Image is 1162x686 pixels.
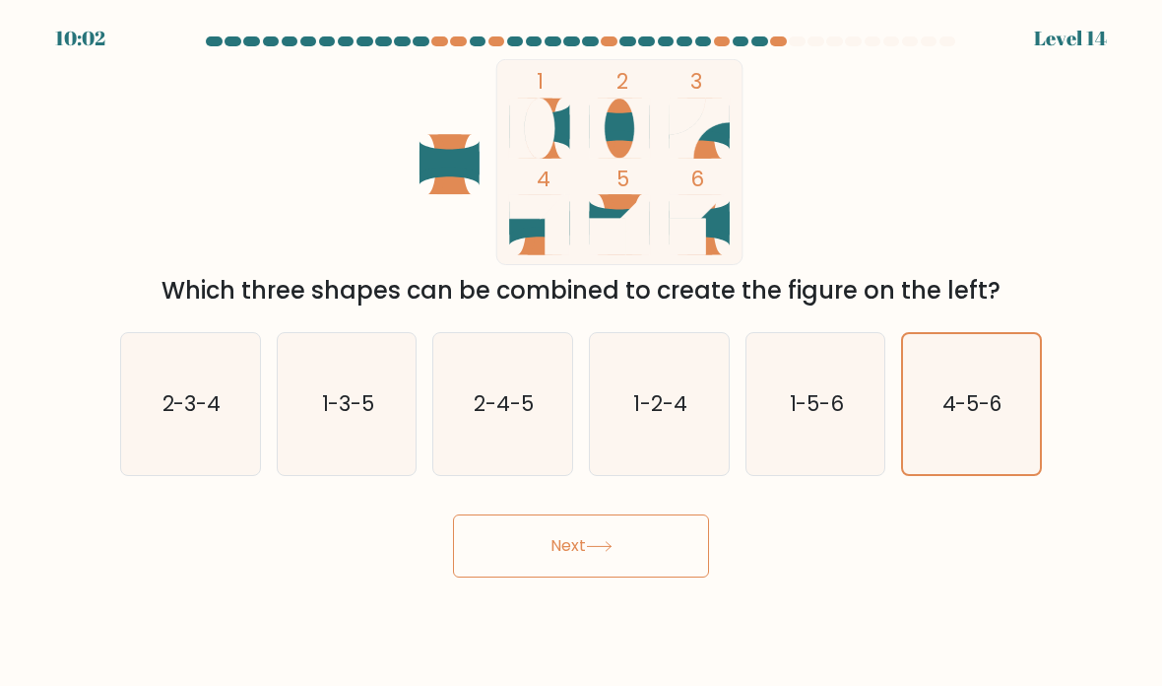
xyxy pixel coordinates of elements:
tspan: 1 [537,67,544,96]
div: 10:02 [55,24,105,53]
text: 2-4-5 [475,389,535,418]
text: 2-3-4 [162,389,222,418]
tspan: 4 [537,165,550,193]
text: 1-2-4 [633,389,687,418]
div: Level 14 [1034,24,1107,53]
text: 1-5-6 [789,389,844,418]
text: 4-5-6 [942,389,1003,418]
tspan: 6 [690,165,704,193]
tspan: 5 [616,165,629,193]
tspan: 3 [690,67,702,96]
div: Which three shapes can be combined to create the figure on the left? [132,273,1030,309]
tspan: 2 [616,67,628,96]
button: Next [453,514,709,578]
text: 1-3-5 [321,389,374,418]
